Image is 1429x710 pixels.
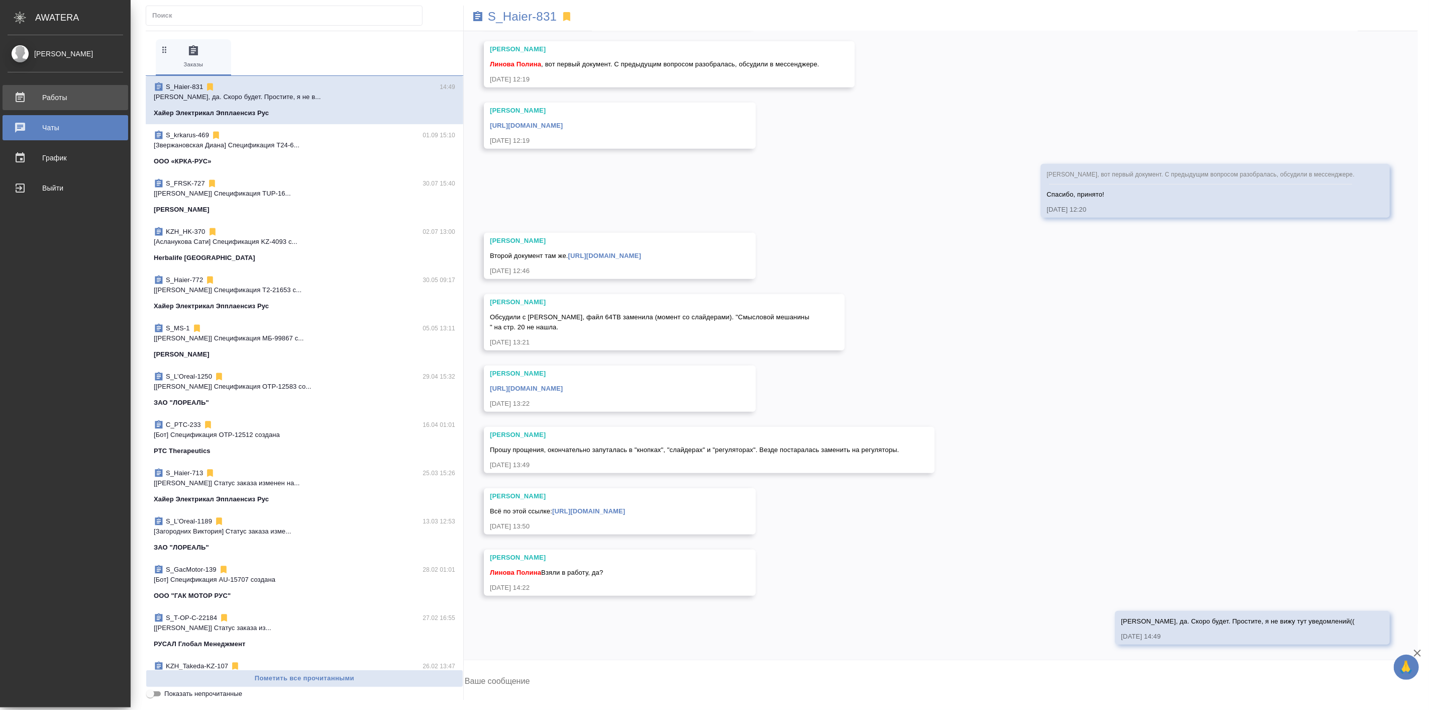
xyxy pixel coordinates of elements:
[154,140,455,150] p: [Звержановская Диана] Спецификация T24-6...
[146,607,463,655] div: S_T-OP-C-2218427.02 16:55[[PERSON_NAME]] Статус заказа из...РУСАЛ Глобал Менеджмент
[146,670,463,687] button: Пометить все прочитанными
[423,372,455,382] p: 29.04 15:32
[8,150,123,165] div: График
[154,349,210,360] p: [PERSON_NAME]
[490,60,820,68] span: , вот первый документ. С предыдущим вопросом разобралась, обсудили в мессенджере.
[423,613,455,623] p: 27.02 16:55
[1047,191,1104,198] span: Спасибо, принято!
[490,569,603,576] span: Взяли в работу, да?
[488,12,557,22] a: S_Haier-831
[146,510,463,559] div: S_L’Oreal-118913.03 12:53[Загородних Виктория] Статус заказа изме...ЗАО "ЛОРЕАЛЬ"
[160,45,227,69] span: Заказы
[154,285,455,295] p: [[PERSON_NAME]] Спецификация Т2-21653 с...
[490,122,563,129] a: [URL][DOMAIN_NAME]
[219,613,229,623] svg: Отписаться
[552,507,625,515] a: [URL][DOMAIN_NAME]
[166,372,212,382] p: S_L’Oreal-1250
[154,526,455,537] p: [Загородних Виктория] Статус заказа изме...
[423,468,455,478] p: 25.03 15:26
[490,385,563,392] a: [URL][DOMAIN_NAME]
[152,9,422,23] input: Поиск
[490,446,899,454] span: Прошу прощения, окончательно запуталась в "кнопках", "слайдерах" и "регуляторах". Везде постарала...
[490,60,541,68] span: Линова Полина
[490,252,641,259] span: Второй документ там же.
[203,420,213,430] svg: Отписаться
[205,82,215,92] svg: Отписаться
[423,661,455,671] p: 26.02 13:47
[490,74,820,84] div: [DATE] 12:19
[214,372,224,382] svg: Отписаться
[1121,632,1355,642] div: [DATE] 14:49
[423,420,455,430] p: 16.04 01:01
[151,673,458,684] span: Пометить все прочитанными
[146,76,463,124] div: S_Haier-83114:49[PERSON_NAME], да. Скоро будет. Простите, я не в...Хайер Электрикал Эпплаенсиз Рус
[166,516,212,526] p: S_L’Oreal-1189
[35,8,131,28] div: AWATERA
[160,45,169,54] svg: Зажми и перетащи, чтобы поменять порядок вкладок
[154,205,210,215] p: [PERSON_NAME]
[146,124,463,172] div: S_krkarus-46901.09 15:10[Звержановская Диана] Спецификация T24-6...ООО «КРКА-РУС»
[1047,205,1355,215] div: [DATE] 12:20
[3,115,128,140] a: Чаты
[423,323,455,333] p: 05.05 13:11
[1121,617,1355,625] span: [PERSON_NAME], да. Скоро будет. Простите, я не вижу тут уведомлений((
[154,494,269,504] p: Хайер Электрикал Эпплаенсиз Рус
[146,414,463,462] div: C_PTC-23316.04 01:01[Бот] Спецификация OTP-12512 созданаPTC Therapeutics
[490,369,721,379] div: [PERSON_NAME]
[423,179,455,189] p: 30.07 15:40
[230,661,240,671] svg: Отписаться
[490,106,721,116] div: [PERSON_NAME]
[490,569,541,576] span: Линова Полина
[423,275,455,285] p: 30.05 09:17
[154,237,455,247] p: [Асланукова Сати] Спецификация KZ-4093 с...
[154,253,255,263] p: Herbalife [GEOGRAPHIC_DATA]
[146,269,463,317] div: S_Haier-77230.05 09:17[[PERSON_NAME]] Спецификация Т2-21653 с...Хайер Электрикал Эпплаенсиз Рус
[490,583,721,593] div: [DATE] 14:22
[146,172,463,221] div: S_FRSK-72730.07 15:40[[PERSON_NAME]] Спецификация TUP-16...[PERSON_NAME]
[166,179,205,189] p: S_FRSK-727
[490,136,721,146] div: [DATE] 12:19
[8,181,123,196] div: Выйти
[166,82,203,92] p: S_Haier-831
[154,398,209,408] p: ЗАО "ЛОРЕАЛЬ"
[1047,171,1355,178] span: [PERSON_NAME], вот первый документ. С предыдущим вопросом разобралась, обсудили в мессенджере.
[8,48,123,59] div: [PERSON_NAME]
[146,317,463,366] div: S_MS-105.05 13:11[[PERSON_NAME]] Спецификация МБ-99867 с...[PERSON_NAME]
[490,507,625,515] span: Всё по этой ссылке:
[1394,655,1419,680] button: 🙏
[423,516,455,526] p: 13.03 12:53
[490,313,809,331] span: Обсудили с [PERSON_NAME], файл 64ТВ заменила (момент со слайдерами). "Смысловой мешанины " на стр...
[490,44,820,54] div: [PERSON_NAME]
[154,623,455,633] p: [[PERSON_NAME]] Статус заказа из...
[3,85,128,110] a: Работы
[146,462,463,510] div: S_Haier-71325.03 15:26[[PERSON_NAME]] Статус заказа изменен на...Хайер Электрикал Эпплаенсиз Рус
[205,275,215,285] svg: Отписаться
[423,227,455,237] p: 02.07 13:00
[214,516,224,526] svg: Отписаться
[166,420,201,430] p: C_PTC-233
[568,252,641,259] a: [URL][DOMAIN_NAME]
[166,323,190,333] p: S_MS-1
[423,565,455,575] p: 28.02 01:01
[154,301,269,311] p: Хайер Электрикал Эпплаенсиз Рус
[490,460,899,470] div: [DATE] 13:49
[154,543,209,553] p: ЗАО "ЛОРЕАЛЬ"
[205,468,215,478] svg: Отписаться
[146,655,463,703] div: KZH_Takeda-KZ-10726.02 13:47[[PERSON_NAME]] Спецификация KZ-3627 с...Takeda KZ
[146,366,463,414] div: S_L’Oreal-125029.04 15:32[[PERSON_NAME]] Спецификация OTP-12583 со...ЗАО "ЛОРЕАЛЬ"
[490,553,721,563] div: [PERSON_NAME]
[154,575,455,585] p: [Бот] Спецификация AU-15707 создана
[490,399,721,409] div: [DATE] 13:22
[219,565,229,575] svg: Отписаться
[154,639,246,649] p: РУСАЛ Глобал Менеджмент
[490,297,809,307] div: [PERSON_NAME]
[423,130,455,140] p: 01.09 15:10
[166,275,203,285] p: S_Haier-772
[3,175,128,201] a: Выйти
[154,382,455,392] p: [[PERSON_NAME]] Спецификация OTP-12583 со...
[8,90,123,105] div: Работы
[164,689,242,699] span: Показать непрочитанные
[146,559,463,607] div: S_GacMotor-13928.02 01:01[Бот] Спецификация AU-15707 созданаООО "ГАК МОТОР РУС"
[490,521,721,531] div: [DATE] 13:50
